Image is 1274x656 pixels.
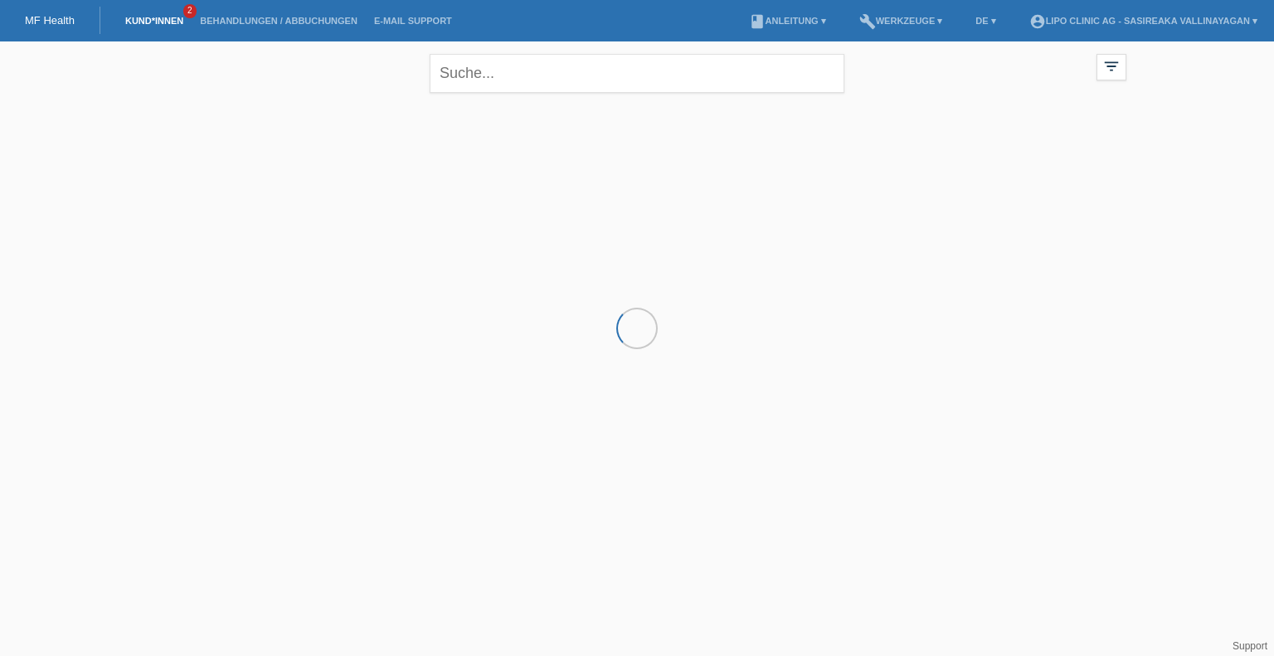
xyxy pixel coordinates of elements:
a: Kund*innen [117,16,192,26]
a: bookAnleitung ▾ [741,16,834,26]
i: filter_list [1102,57,1121,75]
a: Behandlungen / Abbuchungen [192,16,366,26]
i: book [749,13,766,30]
a: MF Health [25,14,75,27]
a: account_circleLIPO CLINIC AG - Sasireaka Vallinayagan ▾ [1021,16,1266,26]
i: build [859,13,876,30]
span: 2 [183,4,197,18]
a: DE ▾ [967,16,1004,26]
input: Suche... [430,54,844,93]
a: E-Mail Support [366,16,460,26]
a: Support [1233,640,1267,652]
i: account_circle [1029,13,1046,30]
a: buildWerkzeuge ▾ [851,16,951,26]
